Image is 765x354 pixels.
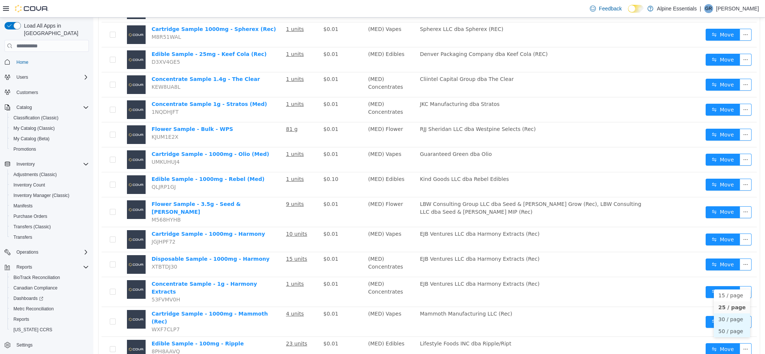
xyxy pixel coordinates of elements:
[13,88,41,97] a: Customers
[327,159,416,165] span: Kind Goods LLC dba Rebel Edibles
[1,72,92,82] button: Users
[13,224,51,230] span: Transfers (Classic)
[1,102,92,113] button: Catalog
[10,124,89,133] span: My Catalog (Classic)
[10,233,89,242] span: Transfers
[58,84,174,90] a: Concentrate Sample 1g - Stratos (Med)
[10,201,89,210] span: Manifests
[58,16,88,22] span: M8R51WAL
[34,33,52,51] img: Edible Sample - 25mg - Keef Cola (Rec) placeholder
[58,34,173,40] a: Edible Sample - 25mg - Keef Cola (Rec)
[10,222,89,231] span: Transfers (Classic)
[646,216,658,228] button: icon: ellipsis
[230,109,245,115] span: $0.01
[16,249,38,255] span: Operations
[1,159,92,169] button: Inventory
[58,59,167,65] a: Concentrate Sample 1.4g - The Clear
[612,241,647,253] button: icon: swapMove
[10,134,53,143] a: My Catalog (Beta)
[230,184,245,189] span: $0.01
[628,5,644,13] input: Dark Mode
[704,4,713,13] div: Greg Rivera
[327,263,446,269] span: EJB Ventures LLC dba Harmony Extracts (Rec)
[13,275,60,281] span: BioTrack Reconciliation
[7,190,92,201] button: Inventory Manager (Classic)
[34,322,52,341] img: Edible Sample - 100mg - Ripple placeholder
[10,273,89,282] span: BioTrack Reconciliation
[13,327,52,333] span: [US_STATE] CCRS
[230,134,245,140] span: $0.01
[58,166,83,172] span: QLJRP1GJ
[193,59,211,65] u: 1 units
[193,134,211,140] u: 1 units
[7,123,92,134] button: My Catalog (Classic)
[58,213,172,219] a: Cartridge Sample - 1000mg - Harmony
[15,5,49,12] img: Cova
[58,66,87,72] span: KEW8UA8L
[10,191,72,200] a: Inventory Manager (Classic)
[34,158,52,176] img: Edible Sample - 1000mg - Rebel (Med) placeholder
[58,293,174,307] a: Cartridge Sample - 1000mg - Mammoth (Rec)
[7,232,92,242] button: Transfers
[327,293,419,299] span: Mammoth Manufacturing LLC (Rec)
[621,272,657,284] li: 15 / page
[10,283,60,292] a: Canadian Compliance
[13,146,36,152] span: Promotions
[716,4,759,13] p: [PERSON_NAME]
[34,83,52,101] img: Concentrate Sample 1g - Stratos (Med) placeholder
[13,213,47,219] span: Purchase Orders
[58,134,176,140] a: Cartridge Sample - 1000mg - Olio (Med)
[16,90,38,95] span: Customers
[10,294,89,303] span: Dashboards
[58,279,87,285] span: 53FVMV0H
[1,247,92,257] button: Operations
[13,306,54,312] span: Metrc Reconciliation
[230,59,245,65] span: $0.01
[13,341,35,350] a: Settings
[10,113,89,122] span: Classification (Classic)
[7,304,92,314] button: Metrc Reconciliation
[10,113,62,122] a: Classification (Classic)
[58,9,183,15] a: Cartridge Sample 1000mg - Spherex (Rec)
[16,264,32,270] span: Reports
[58,263,164,277] a: Concentrate Sample - 1g - Harmony Extracts
[272,30,324,55] td: (MED) Edibles
[10,222,54,231] a: Transfers (Classic)
[7,169,92,180] button: Adjustments (Classic)
[34,183,52,201] img: Flower Sample - 3.5g - Seed & Smith placeholder
[34,108,52,126] img: Flower Sample - Bulk - WPS placeholder
[58,199,87,205] span: M568HYHB
[13,316,29,322] span: Reports
[13,115,59,121] span: Classification (Classic)
[193,109,204,115] u: 81 g
[10,315,32,324] a: Reports
[272,5,324,30] td: (MED) Vapes
[7,211,92,222] button: Purchase Orders
[1,262,92,272] button: Reports
[10,170,89,179] span: Adjustments (Classic)
[612,11,647,23] button: icon: swapMove
[230,9,245,15] span: $0.01
[10,233,35,242] a: Transfers
[272,80,324,105] td: (MED) Concentrates
[646,161,658,173] button: icon: ellipsis
[646,326,658,338] button: icon: ellipsis
[612,36,647,48] button: icon: swapMove
[230,293,245,299] span: $0.01
[7,180,92,190] button: Inventory Count
[612,161,647,173] button: icon: swapMove
[7,144,92,154] button: Promotions
[58,331,87,337] span: 8PH8AAVQ
[58,141,86,147] span: UMKUHUJ4
[10,304,89,313] span: Metrc Reconciliation
[10,304,57,313] a: Metrc Reconciliation
[7,201,92,211] button: Manifests
[13,248,89,257] span: Operations
[612,326,647,338] button: icon: swapMove
[193,9,211,15] u: 1 units
[599,5,622,12] span: Feedback
[646,136,658,148] button: icon: ellipsis
[16,161,35,167] span: Inventory
[7,293,92,304] a: Dashboards
[13,203,32,209] span: Manifests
